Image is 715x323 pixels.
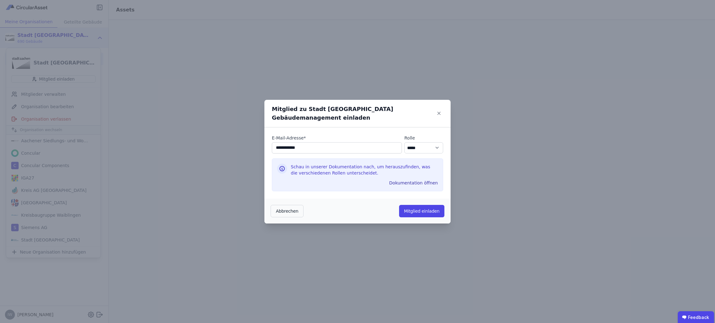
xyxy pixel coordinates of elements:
[387,178,440,188] button: Dokumentation öffnen
[271,205,304,217] button: Abbrechen
[399,205,444,217] button: Mitglied einladen
[272,135,402,141] label: audits.requiredField
[291,164,438,179] div: Schau in unserer Dokumentation nach, um herauszufinden, was die verschiedenen Rollen unterscheidet.
[272,105,435,122] div: Mitglied zu Stadt [GEOGRAPHIC_DATA] Gebäudemanagement einladen
[404,135,443,141] label: Rolle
